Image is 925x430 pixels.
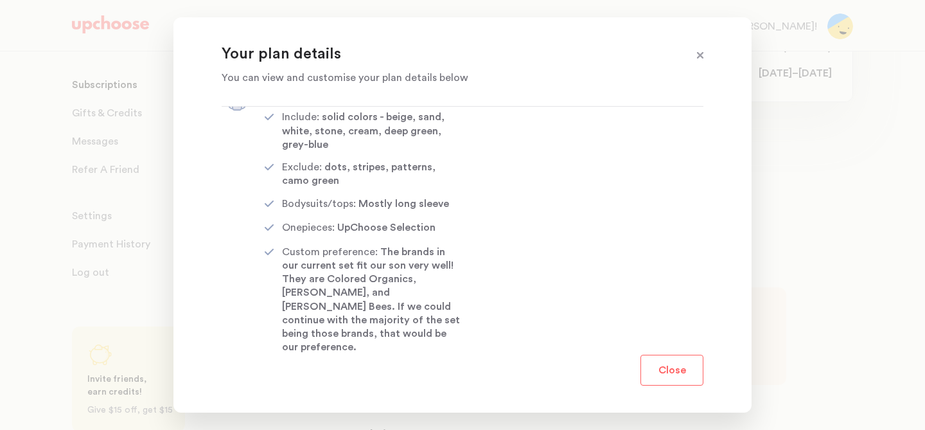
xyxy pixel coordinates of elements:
span: dots, stripes, patterns, camo green [282,162,436,186]
p: Onepieces: [282,222,335,233]
p: Mostly long sleeve [358,199,449,209]
p: Exclude: [282,162,322,172]
span: solid colors - beige, sand, white, stone, cream, deep green, grey-blue [282,112,445,150]
p: Include: [282,112,319,122]
p: Bodysuits/tops: [282,199,356,209]
button: Close [640,355,703,386]
p: Your plan details [222,44,671,65]
p: You can view and customise your plan details below [222,70,671,85]
p: Custom preference: [282,247,378,257]
p: UpChoose Selection [337,222,436,233]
